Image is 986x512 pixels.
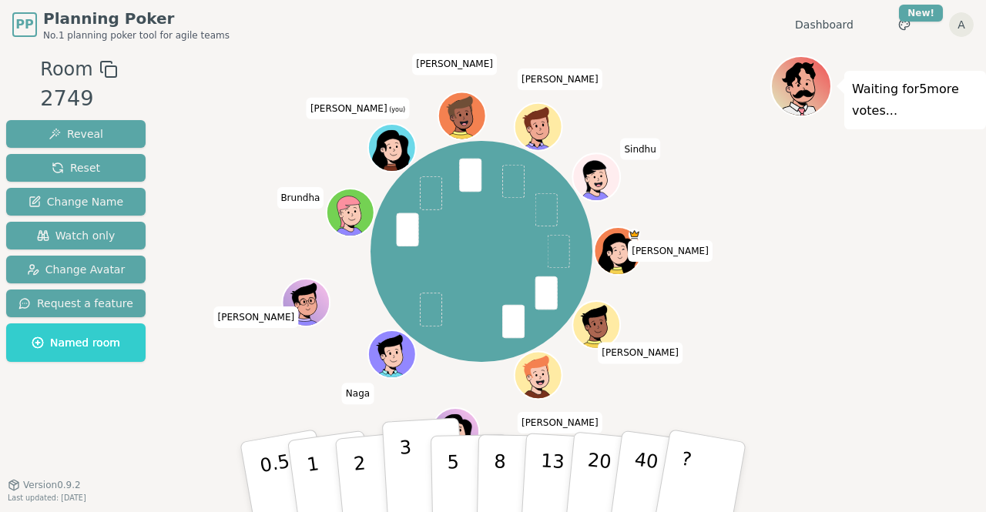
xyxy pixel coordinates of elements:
span: Click to change your name [213,306,298,328]
span: Click to change your name [518,69,602,90]
a: PPPlanning PokerNo.1 planning poker tool for agile teams [12,8,230,42]
span: Request a feature [18,296,133,311]
button: A [949,12,974,37]
span: Click to change your name [518,412,602,433]
span: Reset [52,160,100,176]
span: Room [40,55,92,83]
span: Click to change your name [277,187,324,209]
button: Change Name [6,188,146,216]
span: Click to change your name [598,343,682,364]
span: Click to change your name [628,240,713,262]
span: Reveal [49,126,103,142]
span: Watch only [37,228,116,243]
button: Reset [6,154,146,182]
span: Planning Poker [43,8,230,29]
span: Click to change your name [307,98,409,119]
span: Click to change your name [620,139,659,160]
button: Request a feature [6,289,146,317]
span: Change Name [29,194,123,209]
button: Change Avatar [6,256,146,283]
span: Click to change your name [412,53,497,75]
button: New! [890,11,918,38]
button: Click to change your avatar [370,125,414,170]
button: Watch only [6,222,146,249]
span: Version 0.9.2 [23,479,81,491]
span: (you) [387,106,406,113]
span: Change Avatar [27,262,126,277]
span: Click to change your name [342,383,374,404]
span: Named room [32,335,120,350]
p: Waiting for 5 more votes... [852,79,978,122]
button: Version0.9.2 [8,479,81,491]
span: No.1 planning poker tool for agile teams [43,29,230,42]
div: 2749 [40,83,117,115]
div: New! [899,5,943,22]
span: Last updated: [DATE] [8,494,86,502]
a: Dashboard [795,17,854,32]
span: PP [15,15,33,34]
button: Reveal [6,120,146,148]
button: Named room [6,323,146,362]
span: Richa is the host [629,229,640,240]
